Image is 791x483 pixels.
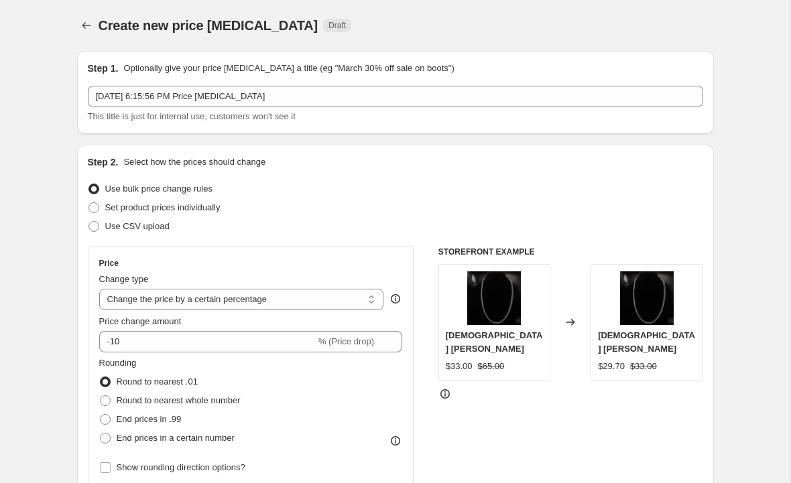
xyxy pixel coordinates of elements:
span: % (Price drop) [318,336,374,346]
input: 30% off holiday sale [88,86,703,107]
div: help [389,292,402,305]
span: Round to nearest whole number [117,395,241,405]
p: Select how the prices should change [123,155,265,169]
h6: STOREFRONT EXAMPLE [438,247,703,257]
img: image_a8bd1329-c255-436f-866f-674228cb6aec_80x.jpg [620,271,674,325]
strike: $33.00 [630,360,657,373]
span: Set product prices individually [105,202,221,212]
span: Use bulk price change rules [105,184,212,194]
div: $33.00 [446,360,473,373]
span: End prices in .99 [117,414,182,424]
div: $29.70 [598,360,625,373]
h2: Step 1. [88,62,119,75]
h2: Step 2. [88,155,119,169]
span: Show rounding direction options? [117,462,245,472]
span: Rounding [99,358,137,368]
h3: Price [99,258,119,269]
span: [DEMOGRAPHIC_DATA] [PERSON_NAME] [598,330,695,354]
span: Use CSV upload [105,221,170,231]
span: [DEMOGRAPHIC_DATA] [PERSON_NAME] [446,330,543,354]
span: Change type [99,274,149,284]
span: End prices in a certain number [117,433,235,443]
input: -15 [99,331,316,352]
strike: $65.00 [478,360,505,373]
span: Price change amount [99,316,182,326]
span: Create new price [MEDICAL_DATA] [99,18,318,33]
span: This title is just for internal use, customers won't see it [88,111,296,121]
p: Optionally give your price [MEDICAL_DATA] a title (eg "March 30% off sale on boots") [123,62,454,75]
span: Round to nearest .01 [117,376,198,387]
button: Price change jobs [77,16,96,35]
img: image_a8bd1329-c255-436f-866f-674228cb6aec_80x.jpg [467,271,521,325]
span: Draft [328,20,346,31]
